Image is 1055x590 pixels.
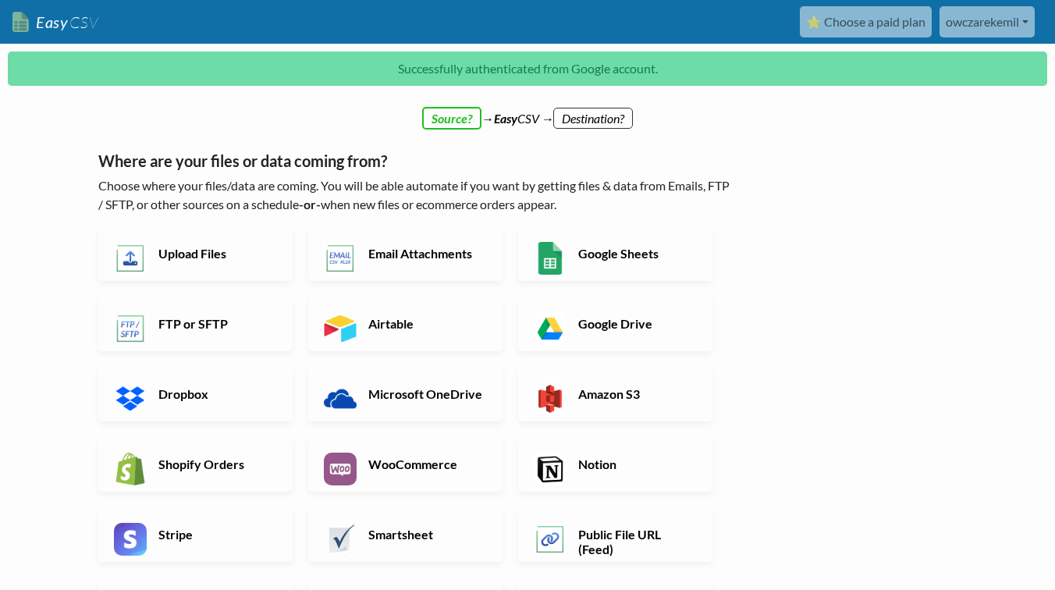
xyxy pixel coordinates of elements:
[364,386,487,401] h6: Microsoft OneDrive
[574,246,697,261] h6: Google Sheets
[8,52,1047,86] p: Successfully authenticated from Google account.
[364,316,487,331] h6: Airtable
[98,151,734,170] h5: Where are your files or data coming from?
[308,297,503,351] a: Airtable
[574,457,697,471] h6: Notion
[114,382,147,415] img: Dropbox App & API
[114,242,147,275] img: Upload Files App & API
[518,367,712,421] a: Amazon S3
[308,507,503,562] a: Smartsheet
[155,457,277,471] h6: Shopify Orders
[324,523,357,556] img: Smartsheet App & API
[68,12,98,32] span: CSV
[534,453,567,485] img: Notion App & API
[518,297,712,351] a: Google Drive
[534,242,567,275] img: Google Sheets App & API
[308,367,503,421] a: Microsoft OneDrive
[12,6,98,38] a: EasyCSV
[518,226,712,281] a: Google Sheets
[518,507,712,562] a: Public File URL (Feed)
[324,453,357,485] img: WooCommerce App & API
[114,523,147,556] img: Stripe App & API
[940,6,1035,37] a: owczarekemil
[98,367,293,421] a: Dropbox
[534,382,567,415] img: Amazon S3 App & API
[299,197,321,211] b: -or-
[98,226,293,281] a: Upload Files
[574,527,697,556] h6: Public File URL (Feed)
[114,453,147,485] img: Shopify App & API
[308,437,503,492] a: WooCommerce
[98,507,293,562] a: Stripe
[534,312,567,345] img: Google Drive App & API
[155,246,277,261] h6: Upload Files
[324,382,357,415] img: Microsoft OneDrive App & API
[155,527,277,542] h6: Stripe
[518,437,712,492] a: Notion
[324,312,357,345] img: Airtable App & API
[800,6,932,37] a: ⭐ Choose a paid plan
[364,457,487,471] h6: WooCommerce
[364,527,487,542] h6: Smartsheet
[155,386,277,401] h6: Dropbox
[155,316,277,331] h6: FTP or SFTP
[98,437,293,492] a: Shopify Orders
[98,176,734,214] p: Choose where your files/data are coming. You will be able automate if you want by getting files &...
[83,94,972,128] div: → CSV →
[114,312,147,345] img: FTP or SFTP App & API
[308,226,503,281] a: Email Attachments
[534,523,567,556] img: Public File URL App & API
[98,297,293,351] a: FTP or SFTP
[574,316,697,331] h6: Google Drive
[364,246,487,261] h6: Email Attachments
[324,242,357,275] img: Email New CSV or XLSX File App & API
[574,386,697,401] h6: Amazon S3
